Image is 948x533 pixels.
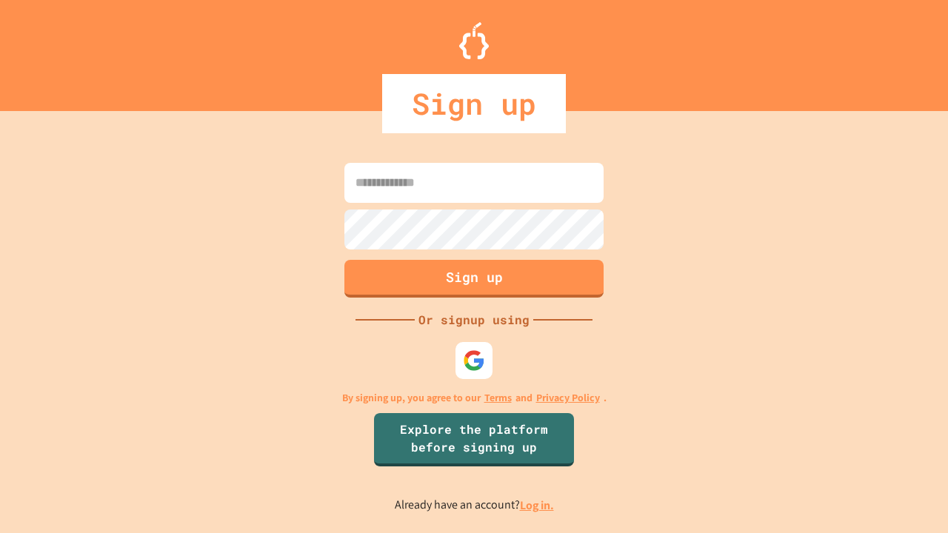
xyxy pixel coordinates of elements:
[395,496,554,514] p: Already have an account?
[886,474,933,518] iframe: chat widget
[374,413,574,466] a: Explore the platform before signing up
[484,390,512,406] a: Terms
[342,390,607,406] p: By signing up, you agree to our and .
[463,349,485,372] img: google-icon.svg
[415,311,533,329] div: Or signup using
[520,497,554,513] a: Log in.
[536,390,600,406] a: Privacy Policy
[382,74,566,133] div: Sign up
[825,409,933,472] iframe: chat widget
[344,260,604,298] button: Sign up
[459,22,489,59] img: Logo.svg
